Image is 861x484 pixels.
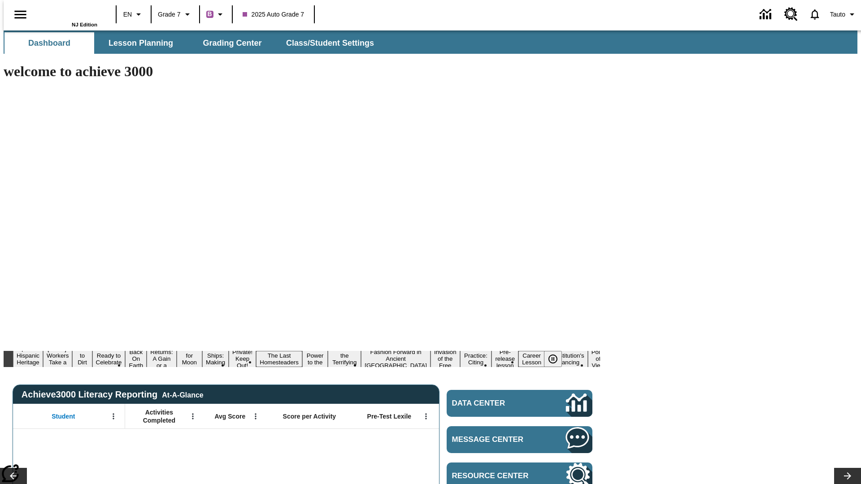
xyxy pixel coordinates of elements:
[4,63,600,80] h1: welcome to achieve 3000
[830,10,845,19] span: Tauto
[28,38,70,48] span: Dashboard
[588,347,609,370] button: Slide 19 Point of View
[72,344,92,374] button: Slide 3 Born to Dirt Bike
[229,347,256,370] button: Slide 9 Private! Keep Out!
[208,9,212,20] span: B
[186,410,200,423] button: Open Menu
[826,6,861,22] button: Profile/Settings
[283,412,336,420] span: Score per Activity
[256,351,302,367] button: Slide 10 The Last Homesteaders
[123,10,132,19] span: EN
[119,6,148,22] button: Language: EN, Select a language
[419,410,433,423] button: Open Menu
[447,426,592,453] a: Message Center
[452,399,536,408] span: Data Center
[203,6,229,22] button: Boost Class color is purple. Change class color
[214,412,245,420] span: Avg Score
[243,10,304,19] span: 2025 Auto Grade 7
[754,2,779,27] a: Data Center
[96,32,186,54] button: Lesson Planning
[158,10,181,19] span: Grade 7
[361,347,430,370] button: Slide 13 Fashion Forward in Ancient Rome
[4,32,382,54] div: SubNavbar
[52,412,75,420] span: Student
[286,38,374,48] span: Class/Student Settings
[834,468,861,484] button: Lesson carousel, Next
[460,344,492,374] button: Slide 15 Mixed Practice: Citing Evidence
[125,347,147,370] button: Slide 5 Back On Earth
[367,412,412,420] span: Pre-Test Lexile
[39,4,97,22] a: Home
[202,344,229,374] button: Slide 8 Cruise Ships: Making Waves
[249,410,262,423] button: Open Menu
[491,347,518,370] button: Slide 16 Pre-release lesson
[72,22,97,27] span: NJ Edition
[43,344,72,374] button: Slide 2 Labor Day: Workers Take a Stand
[130,408,189,424] span: Activities Completed
[4,30,857,54] div: SubNavbar
[447,390,592,417] a: Data Center
[203,38,261,48] span: Grading Center
[544,351,562,367] button: Pause
[22,389,204,400] span: Achieve3000 Literacy Reporting
[430,341,460,377] button: Slide 14 The Invasion of the Free CD
[177,344,202,374] button: Slide 7 Time for Moon Rules?
[544,351,571,367] div: Pause
[162,389,203,399] div: At-A-Glance
[39,3,97,27] div: Home
[279,32,381,54] button: Class/Student Settings
[4,32,94,54] button: Dashboard
[452,471,539,480] span: Resource Center
[13,344,43,374] button: Slide 1 ¡Viva Hispanic Heritage Month!
[154,6,196,22] button: Grade: Grade 7, Select a grade
[779,2,803,26] a: Resource Center, Will open in new tab
[109,38,173,48] span: Lesson Planning
[107,410,120,423] button: Open Menu
[147,341,176,377] button: Slide 6 Free Returns: A Gain or a Drain?
[803,3,826,26] a: Notifications
[518,351,545,367] button: Slide 17 Career Lesson
[187,32,277,54] button: Grading Center
[302,344,328,374] button: Slide 11 Solar Power to the People
[92,344,126,374] button: Slide 4 Get Ready to Celebrate Juneteenth!
[452,435,539,444] span: Message Center
[328,344,361,374] button: Slide 12 Attack of the Terrifying Tomatoes
[7,1,34,28] button: Open side menu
